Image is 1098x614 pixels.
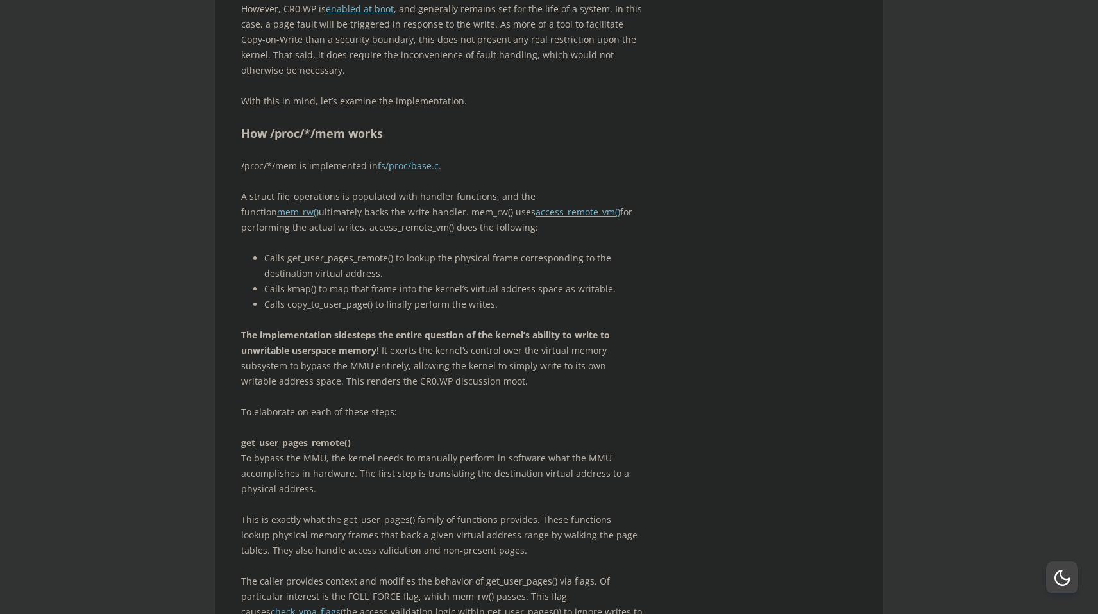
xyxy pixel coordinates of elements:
[264,251,642,281] li: Calls get_user_pages_remote() to lookup the physical frame corresponding to the destination virtu...
[264,281,642,297] li: Calls kmap() to map that frame into the kernel’s virtual address space as writable.
[241,1,642,78] p: However, CR0.WP is , and generally remains set for the life of a system. In this case, a page fau...
[326,3,394,15] a: enabled at boot
[277,206,319,218] a: mem_rw()
[241,158,642,174] p: /proc/*/mem is implemented in .
[241,94,642,109] p: With this in mind, let’s examine the implementation.
[241,189,642,235] p: A struct file_operations is populated with handler functions, and the function ultimately backs t...
[241,329,610,356] strong: The implementation sidesteps the entire question of the kernel’s ability to write to unwritable u...
[378,160,439,172] a: fs/proc/base.c
[241,404,642,420] p: To elaborate on each of these steps:
[241,328,642,389] p: ! It exerts the kernel’s control over the virtual memory subsystem to bypass the MMU entirely, al...
[264,297,642,312] li: Calls copy_to_user_page() to finally perform the writes.
[536,206,620,218] a: access_remote_vm()
[241,436,351,449] strong: get_user_pages_remote()
[241,124,642,143] h2: How /proc/*/mem works
[241,435,642,497] p: To bypass the MMU, the kernel needs to manually perform in software what the MMU accomplishes in ...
